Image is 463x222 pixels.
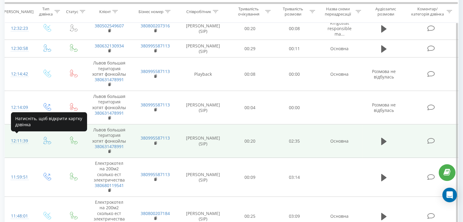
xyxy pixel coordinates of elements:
[3,9,33,14] div: [PERSON_NAME]
[38,6,53,17] div: Тип дзвінка
[272,91,316,124] td: 00:00
[372,102,396,113] span: Розмова не відбулась
[95,182,124,188] a: 380680119541
[11,112,87,131] div: Натисніть, щоб відкрити картку дзвінка
[372,68,396,80] span: Розмова не відбулась
[272,158,316,197] td: 03:14
[272,17,316,40] td: 00:08
[95,77,124,82] a: 380631478991
[368,6,404,17] div: Аудіозапис розмови
[316,57,362,91] td: Основна
[178,158,228,197] td: [PERSON_NAME] (SIP)
[11,135,27,147] div: 12:11:39
[322,6,354,17] div: Назва схеми переадресації
[11,68,27,80] div: 12:14:42
[178,57,228,91] td: Playback
[228,124,272,158] td: 00:20
[316,40,362,57] td: Основна
[328,20,352,37] span: Ringostat responsible ma...
[409,6,445,17] div: Коментар/категорія дзвінка
[11,102,27,113] div: 12:14:09
[178,91,228,124] td: [PERSON_NAME] (SIP)
[228,91,272,124] td: 00:04
[139,9,163,14] div: Бізнес номер
[228,40,272,57] td: 00:29
[178,40,228,57] td: [PERSON_NAME] (SIP)
[86,57,132,91] td: Львов большая територия хотят фонкойлы
[442,188,457,202] div: Open Intercom Messenger
[141,43,170,49] a: 380995587113
[86,124,132,158] td: Львов большая територия хотят фонкойлы
[233,6,264,17] div: Тривалість очікування
[95,144,124,149] a: 380631478991
[141,68,170,74] a: 380995587113
[99,9,111,14] div: Клієнт
[178,124,228,158] td: [PERSON_NAME] (SIP)
[228,17,272,40] td: 00:20
[316,124,362,158] td: Основна
[272,57,316,91] td: 00:00
[95,110,124,116] a: 380631478991
[11,210,27,222] div: 11:48:01
[86,158,132,197] td: Електрокотел на 200м2 сколько ест электричества
[141,135,170,141] a: 380995587113
[95,43,124,49] a: 380632130934
[141,172,170,177] a: 380995587113
[186,9,211,14] div: Співробітник
[66,9,78,14] div: Статус
[141,102,170,108] a: 380995587113
[11,23,27,34] div: 12:32:23
[141,23,170,29] a: 380800207316
[228,158,272,197] td: 00:09
[278,6,308,17] div: Тривалість розмови
[95,23,124,29] a: 380502549607
[11,43,27,54] div: 12:30:58
[86,91,132,124] td: Львов большая територия хотят фонкойлы
[178,17,228,40] td: [PERSON_NAME] (SIP)
[11,171,27,183] div: 11:59:51
[272,124,316,158] td: 02:35
[228,57,272,91] td: 00:08
[272,40,316,57] td: 00:11
[141,210,170,216] a: 380800207184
